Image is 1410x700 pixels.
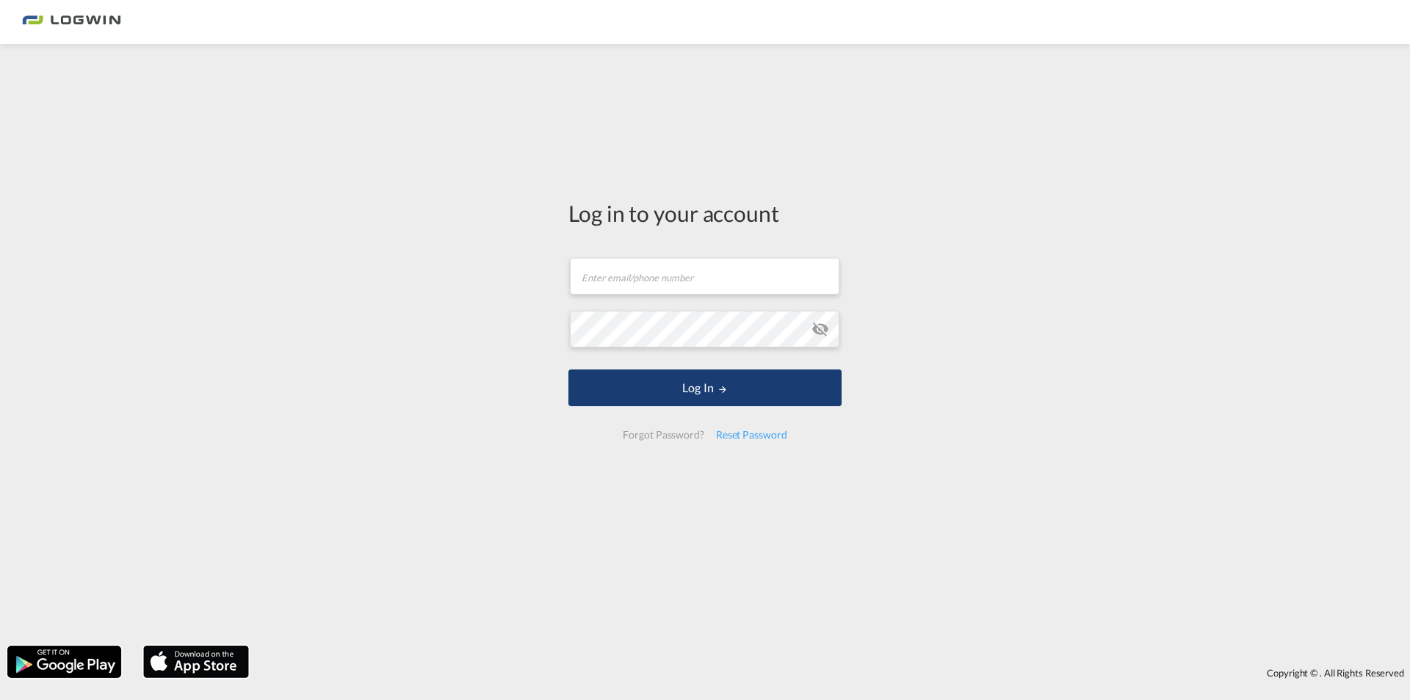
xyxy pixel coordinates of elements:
div: Log in to your account [568,198,842,228]
div: Reset Password [710,422,793,448]
input: Enter email/phone number [570,258,839,295]
img: apple.png [142,644,250,679]
img: bc73a0e0d8c111efacd525e4c8ad7d32.png [22,6,121,39]
div: Forgot Password? [617,422,709,448]
button: LOGIN [568,369,842,406]
md-icon: icon-eye-off [811,320,829,338]
div: Copyright © . All Rights Reserved [256,660,1410,685]
img: google.png [6,644,123,679]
